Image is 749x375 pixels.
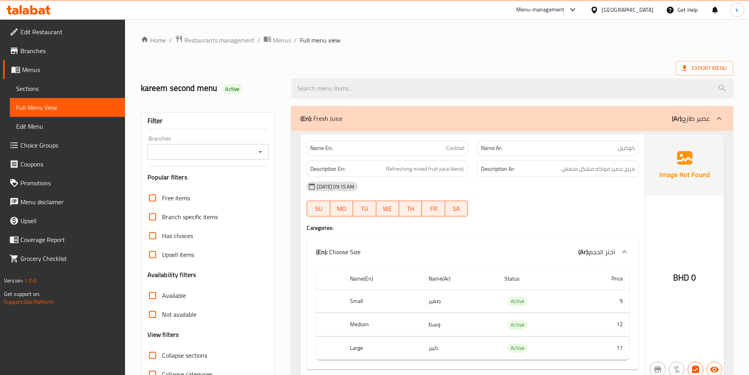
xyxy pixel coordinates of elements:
h3: Availability filters [147,270,197,279]
th: Name(Ar) [422,268,498,290]
span: Grocery Checklist [20,254,119,263]
a: Choice Groups [3,136,125,155]
input: search [291,78,733,98]
th: Medium [344,313,422,336]
span: Coverage Report [20,235,119,244]
span: Promotions [20,178,119,188]
a: Support.OpsPlatform [4,297,54,307]
span: Coupons [20,159,119,169]
button: TH [399,201,422,216]
th: Large [344,336,422,360]
th: Price [576,268,629,290]
span: [DATE] 09:15 AM [314,183,357,190]
button: SA [445,201,468,216]
div: Active [222,84,243,94]
span: Edit Restaurant [20,27,119,37]
a: Edit Restaurant [3,22,125,41]
a: Coverage Report [3,230,125,249]
span: Available [162,291,186,300]
td: وسط [422,313,498,336]
img: Ae5nvW7+0k+MAAAAAElFTkSuQmCC [645,134,724,196]
span: TH [402,203,419,214]
li: / [258,35,260,45]
span: Branch specific items [162,212,218,222]
div: Active [508,344,528,353]
a: Full Menu View [10,98,125,117]
span: Get support on: [4,289,40,299]
span: Menus [22,65,119,74]
span: SU [310,203,327,214]
td: 17 [576,336,629,360]
p: عصير طازج [672,114,710,123]
button: Open [255,146,266,157]
h3: View filters [147,330,179,339]
strong: Description Ar: [481,164,515,174]
h4: Caregories: [307,224,639,232]
span: SA [448,203,465,214]
span: TU [356,203,373,214]
button: SU [307,201,330,216]
span: Export Menu [676,61,733,76]
td: 9 [576,290,629,313]
span: Collapse sections [162,351,207,360]
b: (Ar): [578,246,589,258]
a: Branches [3,41,125,60]
span: Active [508,320,528,329]
div: (En): Choose Size(Ar):اختر الحجم [307,239,639,264]
a: Menus [3,60,125,79]
td: كبير [422,336,498,360]
span: Not available [162,310,197,319]
strong: Name Ar: [481,144,502,152]
span: FR [425,203,442,214]
a: Menus [263,35,291,45]
a: Promotions [3,174,125,192]
a: Grocery Checklist [3,249,125,268]
table: choices table [316,268,629,360]
div: Filter [147,113,269,129]
a: Sections [10,79,125,98]
span: BHD [673,270,689,285]
p: Fresh Juice [300,114,342,123]
span: Active [222,85,243,93]
span: اختر الحجم [589,246,615,258]
span: k [736,6,738,14]
span: WE [379,203,396,214]
th: Small [344,290,422,313]
li: / [294,35,297,45]
div: Menu-management [516,5,565,15]
div: (En): Fresh Juice(Ar):عصير طازج [307,264,639,370]
button: WE [376,201,399,216]
a: Home [141,35,166,45]
span: Active [508,344,528,353]
span: Edit Menu [16,122,119,131]
nav: breadcrumb [141,35,733,45]
strong: Description En: [310,164,345,174]
div: (En): Fresh Juice(Ar):عصير طازج [291,106,733,131]
span: Refreshing mixed fruit juice blend. [386,164,464,174]
span: Branches [20,46,119,55]
h2: kareem second menu [141,82,282,94]
span: Sections [16,84,119,93]
b: (En): [316,246,328,258]
span: Version: [4,275,23,286]
span: Upsell [20,216,119,225]
td: 12 [576,313,629,336]
button: FR [422,201,445,216]
a: Restaurants management [175,35,254,45]
li: / [169,35,172,45]
a: Menu disclaimer [3,192,125,211]
a: Edit Menu [10,117,125,136]
strong: Name En: [310,144,333,152]
span: Has choices [162,231,193,240]
a: Upsell [3,211,125,230]
div: Active [508,297,528,306]
h3: Popular filters [147,173,269,182]
span: مزيج عصير فواكه مشكل منعش. [561,164,635,174]
span: Free items [162,193,190,203]
span: Export Menu [682,63,727,73]
span: 0 [691,270,696,285]
span: Menus [273,35,291,45]
span: Upsell items [162,250,194,259]
b: (Ar): [672,113,683,124]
